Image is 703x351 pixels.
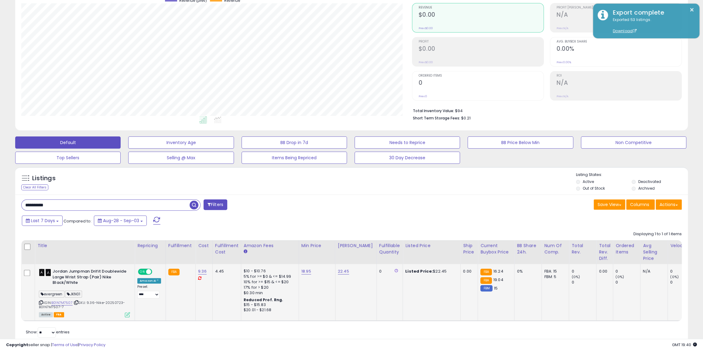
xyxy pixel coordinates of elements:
[613,28,636,33] a: Download
[616,274,624,279] small: (0%)
[242,136,347,149] button: BB Drop in 7d
[670,243,692,249] div: Velocity
[405,268,433,274] b: Listed Price:
[599,243,610,262] div: Total Rev. Diff.
[643,269,663,274] div: N/A
[244,297,283,302] b: Reduced Prof. Rng.
[244,290,294,296] div: $0.30 min
[338,268,349,274] a: 22.45
[461,115,471,121] span: $0.21
[626,199,655,210] button: Columns
[379,243,400,255] div: Fulfillable Quantity
[128,152,234,164] button: Selling @ Max
[544,243,566,255] div: Num of Comp.
[405,269,456,274] div: $22.45
[21,184,48,190] div: Clear All Filters
[26,329,70,335] span: Show: entries
[215,269,236,274] div: 4.45
[517,243,539,255] div: BB Share 24h.
[689,6,694,14] button: ×
[656,199,682,210] button: Actions
[670,280,695,285] div: 0
[15,136,121,149] button: Default
[137,243,163,249] div: Repricing
[480,285,492,291] small: FBM
[198,243,210,249] div: Cost
[463,243,475,255] div: Ship Price
[576,172,688,178] p: Listing States:
[493,268,503,274] span: 16.24
[63,218,91,224] span: Compared to:
[608,17,695,34] div: Exported 53 listings.
[244,285,294,290] div: 17% for > $20
[168,269,180,275] small: FBA
[53,269,126,287] b: Jordan Jumpman Drifit Doublewide Large Wrist Strap (Pair) Nike Black/White
[379,269,398,274] div: 0
[51,300,73,305] a: B01N7M7507
[139,269,146,274] span: ON
[215,243,238,255] div: Fulfillment Cost
[22,215,63,226] button: Last 7 Days
[128,136,234,149] button: Inventory Age
[638,186,655,191] label: Archived
[355,152,460,164] button: 30 Day Decrease
[571,274,580,279] small: (0%)
[137,285,161,298] div: Preset:
[616,269,640,274] div: 0
[557,26,568,30] small: Prev: N/A
[244,302,294,308] div: $15 - $15.83
[557,45,681,53] h2: 0.00%
[168,243,193,249] div: Fulfillment
[137,278,161,284] div: Amazon AI *
[244,269,294,274] div: $10 - $10.76
[494,285,498,291] span: 15
[672,342,697,348] span: 2025-09-11 19:40 GMT
[480,277,492,284] small: FBA
[544,274,564,280] div: FBM: 5
[244,308,294,313] div: $20.01 - $21.68
[39,269,130,317] div: ASIN:
[39,269,51,276] img: 41O4-ktxVUL._SL40_.jpg
[413,108,454,113] b: Total Inventory Value:
[571,269,596,274] div: 0
[338,243,374,249] div: [PERSON_NAME]
[638,179,661,184] label: Deactivated
[301,243,333,249] div: Min Price
[405,243,458,249] div: Listed Price
[204,199,227,210] button: Filters
[54,312,64,317] span: FBA
[419,95,427,98] small: Prev: 0
[599,269,608,274] div: 0.00
[198,268,207,274] a: 9.36
[557,11,681,19] h2: N/A
[557,40,681,43] span: Avg. Buybox Share
[244,279,294,285] div: 10% for >= $15 & <= $20
[571,280,596,285] div: 0
[616,243,638,255] div: Ordered Items
[244,249,247,254] small: Amazon Fees.
[355,136,460,149] button: Needs to Reprice
[419,26,433,30] small: Prev: $0.00
[670,274,679,279] small: (0%)
[468,136,573,149] button: BB Price Below Min
[65,291,82,298] span: JKN01
[6,342,105,348] div: seller snap | |
[37,243,132,249] div: Title
[670,269,695,274] div: 0
[15,152,121,164] button: Top Sellers
[419,6,544,9] span: Revenue
[571,243,594,255] div: Total Rev.
[557,79,681,88] h2: N/A
[32,174,56,183] h5: Listings
[630,201,649,208] span: Columns
[557,95,568,98] small: Prev: N/A
[413,115,460,121] b: Short Term Storage Fees:
[419,45,544,53] h2: $0.00
[517,269,537,274] div: 0%
[419,74,544,77] span: Ordered Items
[79,342,105,348] a: Privacy Policy
[94,215,147,226] button: Aug-28 - Sep-03
[419,11,544,19] h2: $0.00
[608,8,695,17] div: Export complete
[6,342,28,348] strong: Copyright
